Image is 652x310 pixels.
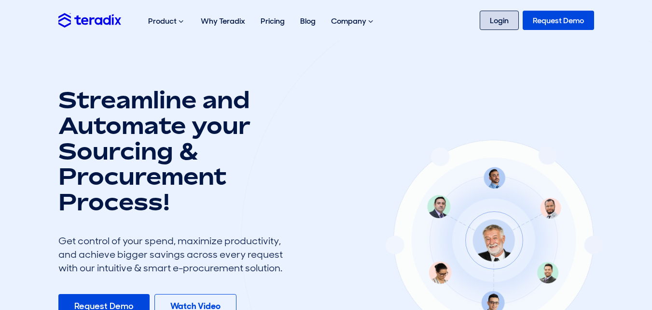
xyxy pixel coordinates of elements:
div: Company [323,6,383,37]
a: Pricing [253,6,292,36]
h1: Streamline and Automate your Sourcing & Procurement Process! [58,87,290,215]
a: Login [480,11,519,30]
a: Blog [292,6,323,36]
a: Why Teradix [193,6,253,36]
iframe: Chatbot [588,246,638,296]
div: Get control of your spend, maximize productivity, and achieve bigger savings across every request... [58,234,290,275]
a: Request Demo [523,11,594,30]
img: Teradix logo [58,13,121,27]
div: Product [140,6,193,37]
